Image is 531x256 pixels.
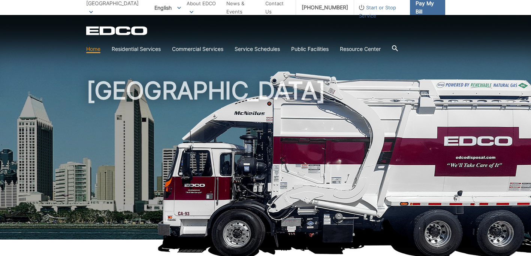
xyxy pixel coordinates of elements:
[291,45,329,53] a: Public Facilities
[86,26,148,35] a: EDCD logo. Return to the homepage.
[149,1,187,14] span: English
[86,45,100,53] a: Home
[340,45,381,53] a: Resource Center
[172,45,223,53] a: Commercial Services
[86,79,445,243] h1: [GEOGRAPHIC_DATA]
[235,45,280,53] a: Service Schedules
[112,45,161,53] a: Residential Services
